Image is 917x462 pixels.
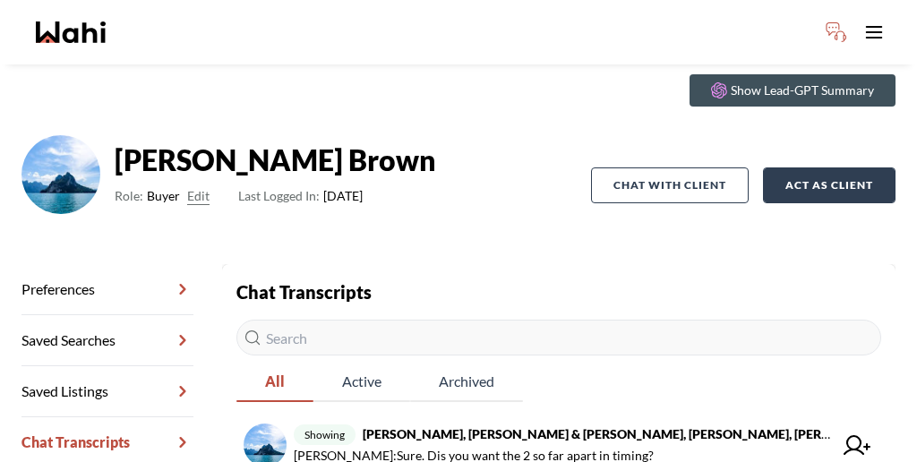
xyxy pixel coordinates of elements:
[21,366,193,417] a: Saved Listings
[238,188,320,203] span: Last Logged In:
[236,320,881,355] input: Search
[236,281,372,303] strong: Chat Transcripts
[363,426,895,441] strong: [PERSON_NAME], [PERSON_NAME] & [PERSON_NAME], [PERSON_NAME], [PERSON_NAME]
[236,363,313,400] span: All
[21,264,193,315] a: Preferences
[591,167,749,203] button: Chat with client
[763,167,896,203] button: Act as Client
[115,185,143,207] span: Role:
[21,135,100,214] img: ACg8ocJfj0qj9g8Q_7rIKyl7dKJ7lSHRs2I8Smwv_ec_d3G5ur9K694=s96-c
[187,185,210,207] button: Edit
[690,74,896,107] button: Show Lead-GPT Summary
[36,21,106,43] a: Wahi homepage
[313,363,410,400] span: Active
[313,363,410,402] button: Active
[856,14,892,50] button: Toggle open navigation menu
[115,142,436,178] strong: [PERSON_NAME] Brown
[147,185,180,207] span: Buyer
[236,363,313,402] button: All
[731,81,874,99] p: Show Lead-GPT Summary
[410,363,523,400] span: Archived
[238,185,363,207] span: [DATE]
[21,315,193,366] a: Saved Searches
[294,424,356,445] span: showing
[410,363,523,402] button: Archived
